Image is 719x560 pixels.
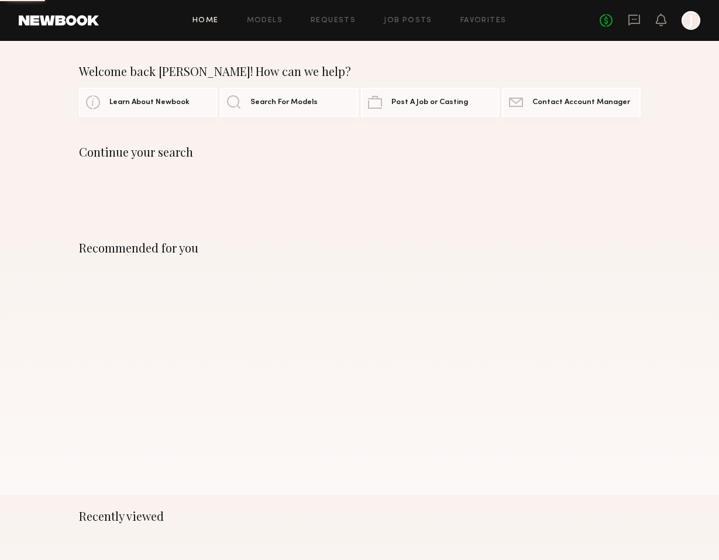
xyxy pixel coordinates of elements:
span: Learn About Newbook [109,99,190,106]
span: Post A Job or Casting [391,99,468,106]
a: Job Posts [384,17,432,25]
a: Search For Models [220,88,358,117]
div: Recently viewed [79,509,641,523]
a: Contact Account Manager [502,88,640,117]
div: Welcome back [PERSON_NAME]! How can we help? [79,64,641,78]
a: Post A Job or Casting [361,88,499,117]
a: Requests [311,17,356,25]
span: Contact Account Manager [532,99,630,106]
div: Continue your search [79,145,641,159]
span: Search For Models [250,99,318,106]
a: Home [192,17,219,25]
a: J [682,11,700,30]
div: Recommended for you [79,241,641,255]
a: Favorites [460,17,507,25]
a: Models [247,17,283,25]
a: Learn About Newbook [79,88,217,117]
